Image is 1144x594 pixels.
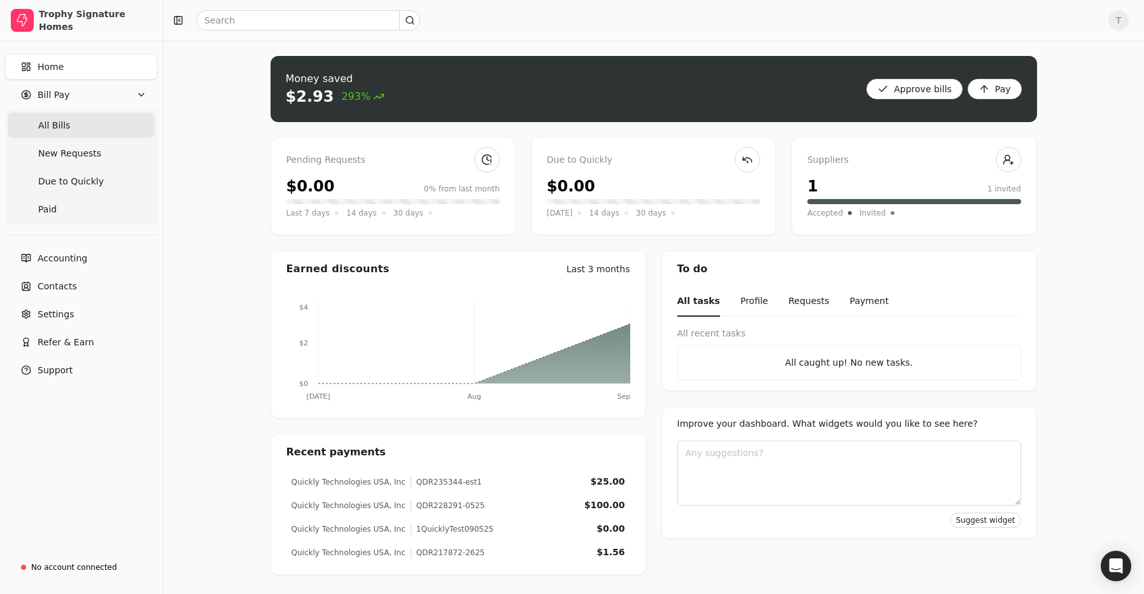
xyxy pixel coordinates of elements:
[597,546,625,559] div: $1.56
[5,273,157,299] a: Contacts
[196,10,420,31] input: Search
[299,339,308,347] tspan: $2
[968,79,1022,99] button: Pay
[292,547,406,558] div: Quickly Technologies USA, Inc
[38,252,87,265] span: Accounting
[589,207,619,219] span: 14 days
[617,392,630,401] tspan: Sep
[467,392,481,401] tspan: Aug
[5,301,157,327] a: Settings
[292,500,406,511] div: Quickly Technologies USA, Inc
[807,207,843,219] span: Accepted
[5,329,157,355] button: Refer & Earn
[411,547,485,558] div: QDR217872-2625
[1108,10,1129,31] button: T
[286,207,330,219] span: Last 7 days
[547,153,760,167] div: Due to Quickly
[38,364,73,377] span: Support
[286,261,390,277] div: Earned discounts
[987,183,1021,195] div: 1 invited
[688,356,1010,370] div: All caught up! No new tasks.
[859,207,886,219] span: Invited
[38,336,94,349] span: Refer & Earn
[286,175,335,198] div: $0.00
[411,500,485,511] div: QDR228291-0525
[38,308,74,321] span: Settings
[38,280,77,293] span: Contacts
[547,207,573,219] span: [DATE]
[38,147,101,160] span: New Requests
[292,476,406,488] div: Quickly Technologies USA, Inc
[424,183,500,195] div: 0% from last month
[590,475,625,488] div: $25.00
[38,88,69,102] span: Bill Pay
[38,60,64,74] span: Home
[8,169,155,194] a: Due to Quickly
[38,119,70,132] span: All Bills
[346,207,376,219] span: 14 days
[341,89,385,104] span: 293%
[866,79,963,99] button: Approve bills
[393,207,423,219] span: 30 days
[286,153,500,167] div: Pending Requests
[5,54,157,79] a: Home
[567,263,630,276] div: Last 3 months
[636,207,666,219] span: 30 days
[5,357,157,383] button: Support
[411,476,482,488] div: QDR235344-est1
[38,175,104,188] span: Due to Quickly
[807,153,1020,167] div: Suppliers
[850,287,889,317] button: Payment
[299,380,308,388] tspan: $0
[788,287,829,317] button: Requests
[740,287,768,317] button: Profile
[38,203,57,216] span: Paid
[292,523,406,535] div: Quickly Technologies USA, Inc
[306,392,330,401] tspan: [DATE]
[286,86,334,107] div: $2.93
[677,417,1021,431] div: Improve your dashboard. What widgets would you like to see here?
[584,499,625,512] div: $100.00
[5,556,157,579] a: No account connected
[662,251,1036,287] div: To do
[31,562,117,573] div: No account connected
[8,113,155,138] a: All Bills
[677,287,720,317] button: All tasks
[39,8,152,33] div: Trophy Signature Homes
[5,245,157,271] a: Accounting
[286,71,385,86] div: Money saved
[547,175,595,198] div: $0.00
[271,434,646,470] div: Recent payments
[5,82,157,107] button: Bill Pay
[411,523,493,535] div: 1QuicklyTest090525
[8,141,155,166] a: New Requests
[597,522,625,535] div: $0.00
[950,513,1020,528] button: Suggest widget
[8,197,155,222] a: Paid
[1101,551,1131,581] div: Open Intercom Messenger
[677,327,1021,340] div: All recent tasks
[807,175,818,198] div: 1
[299,303,308,312] tspan: $4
